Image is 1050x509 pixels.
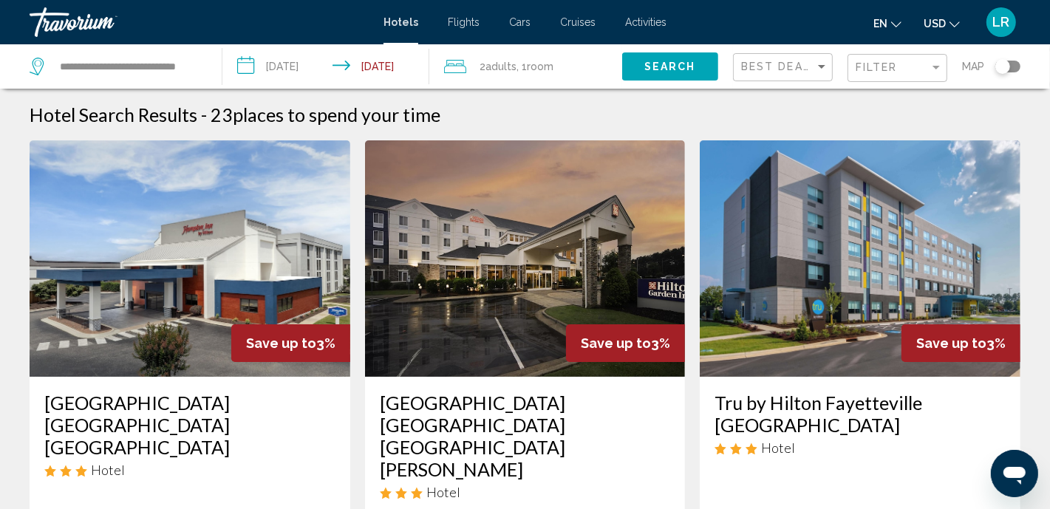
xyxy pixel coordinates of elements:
[993,15,1010,30] span: LR
[222,44,430,89] button: Check-in date: Aug 15, 2025 Check-out date: Aug 16, 2025
[448,16,480,28] a: Flights
[741,61,828,74] mat-select: Sort by
[426,484,460,500] span: Hotel
[380,484,671,500] div: 3 star Hotel
[30,140,350,377] img: Hotel image
[480,56,517,77] span: 2
[380,392,671,480] a: [GEOGRAPHIC_DATA] [GEOGRAPHIC_DATA] [GEOGRAPHIC_DATA][PERSON_NAME]
[383,16,418,28] a: Hotels
[984,60,1020,73] button: Toggle map
[873,18,887,30] span: en
[924,13,960,34] button: Change currency
[509,16,531,28] a: Cars
[581,335,651,351] span: Save up to
[741,61,819,72] span: Best Deals
[44,462,335,478] div: 3 star Hotel
[30,103,197,126] h1: Hotel Search Results
[211,103,440,126] h2: 23
[246,335,316,351] span: Save up to
[201,103,207,126] span: -
[233,103,440,126] span: places to spend your time
[625,16,667,28] a: Activities
[848,53,947,83] button: Filter
[962,56,984,77] span: Map
[715,440,1006,456] div: 3 star Hotel
[700,140,1020,377] img: Hotel image
[365,140,686,377] img: Hotel image
[429,44,622,89] button: Travelers: 2 adults, 0 children
[873,13,901,34] button: Change language
[644,61,696,73] span: Search
[856,61,898,73] span: Filter
[560,16,596,28] a: Cruises
[30,7,369,37] a: Travorium
[44,392,335,458] a: [GEOGRAPHIC_DATA] [GEOGRAPHIC_DATA] [GEOGRAPHIC_DATA]
[916,335,986,351] span: Save up to
[527,61,553,72] span: Room
[231,324,350,362] div: 3%
[901,324,1020,362] div: 3%
[715,392,1006,436] a: Tru by Hilton Fayetteville [GEOGRAPHIC_DATA]
[924,18,946,30] span: USD
[622,52,718,80] button: Search
[991,450,1038,497] iframe: Button to launch messaging window
[761,440,795,456] span: Hotel
[517,56,553,77] span: , 1
[566,324,685,362] div: 3%
[982,7,1020,38] button: User Menu
[485,61,517,72] span: Adults
[91,462,125,478] span: Hotel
